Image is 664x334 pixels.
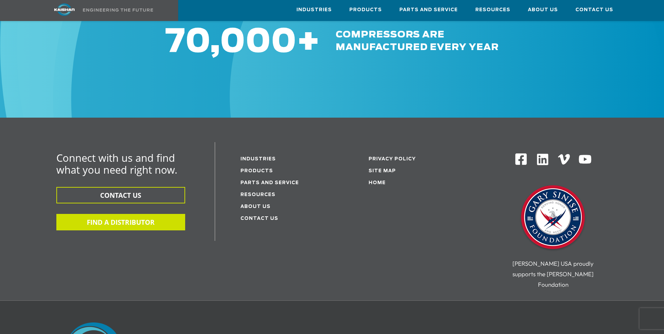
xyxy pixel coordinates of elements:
[558,154,570,164] img: Vimeo
[83,8,153,12] img: Engineering the future
[240,157,276,161] a: Industries
[399,6,458,14] span: Parts and Service
[38,4,91,16] img: kaishan logo
[475,6,510,14] span: Resources
[528,6,558,14] span: About Us
[336,30,499,52] span: compressors are manufactured every year
[349,0,382,19] a: Products
[56,214,185,230] button: FIND A DISTRIBUTOR
[536,153,550,166] img: Linkedin
[56,187,185,203] button: CONTACT US
[575,0,613,19] a: Contact Us
[399,0,458,19] a: Parts and Service
[349,6,382,14] span: Products
[165,26,296,58] span: 70,000
[240,169,273,173] a: Products
[240,181,299,185] a: Parts and service
[515,153,527,166] img: Facebook
[518,183,588,253] img: Gary Sinise Foundation
[369,157,416,161] a: Privacy Policy
[240,216,278,221] a: Contact Us
[475,0,510,19] a: Resources
[369,169,396,173] a: Site Map
[296,0,332,19] a: Industries
[296,6,332,14] span: Industries
[578,153,592,166] img: Youtube
[369,181,386,185] a: Home
[240,204,271,209] a: About Us
[240,193,275,197] a: Resources
[575,6,613,14] span: Contact Us
[296,26,320,58] span: +
[512,260,594,288] span: [PERSON_NAME] USA proudly supports the [PERSON_NAME] Foundation
[56,151,177,176] span: Connect with us and find what you need right now.
[528,0,558,19] a: About Us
